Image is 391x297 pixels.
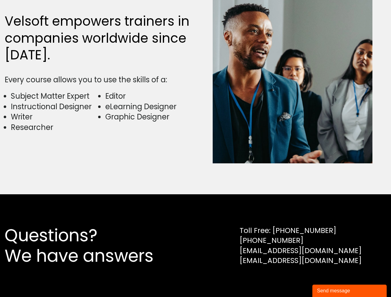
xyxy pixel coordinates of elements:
[105,112,192,122] li: Graphic Designer
[11,91,98,101] li: Subject Matter Expert
[11,101,98,112] li: Instructional Designer
[105,91,192,101] li: Editor
[11,112,98,122] li: Writer
[312,283,388,297] iframe: chat widget
[240,226,362,265] div: Toll Free: [PHONE_NUMBER] [PHONE_NUMBER] [EMAIL_ADDRESS][DOMAIN_NAME] [EMAIL_ADDRESS][DOMAIN_NAME]
[11,122,98,133] li: Researcher
[5,75,193,85] div: Every course allows you to use the skills of a:
[5,225,176,266] h2: Questions? We have answers
[105,101,192,112] li: eLearning Designer
[5,13,193,64] h2: Velsoft empowers trainers in companies worldwide since [DATE].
